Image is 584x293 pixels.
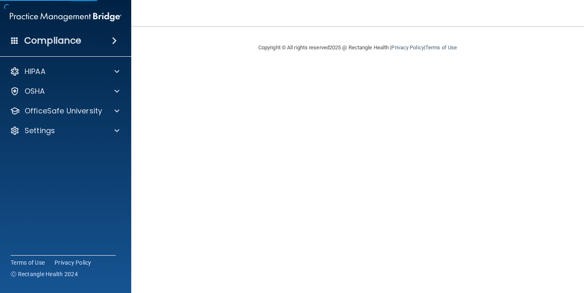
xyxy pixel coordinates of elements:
span: Ⓒ Rectangle Health 2024 [11,270,78,278]
p: OfficeSafe University [25,106,102,116]
p: HIPAA [25,67,46,76]
div: Copyright © All rights reserved 2025 @ Rectangle Health | | [208,35,507,61]
a: Privacy Policy [391,44,424,51]
p: Settings [25,126,55,136]
a: OSHA [10,86,119,96]
img: PMB logo [10,9,121,25]
h4: Compliance [24,35,81,46]
a: HIPAA [10,67,119,76]
a: Privacy Policy [55,258,91,267]
a: Settings [10,126,119,136]
a: OfficeSafe University [10,106,119,116]
a: Terms of Use [11,258,45,267]
p: OSHA [25,86,45,96]
a: Terms of Use [425,44,457,51]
